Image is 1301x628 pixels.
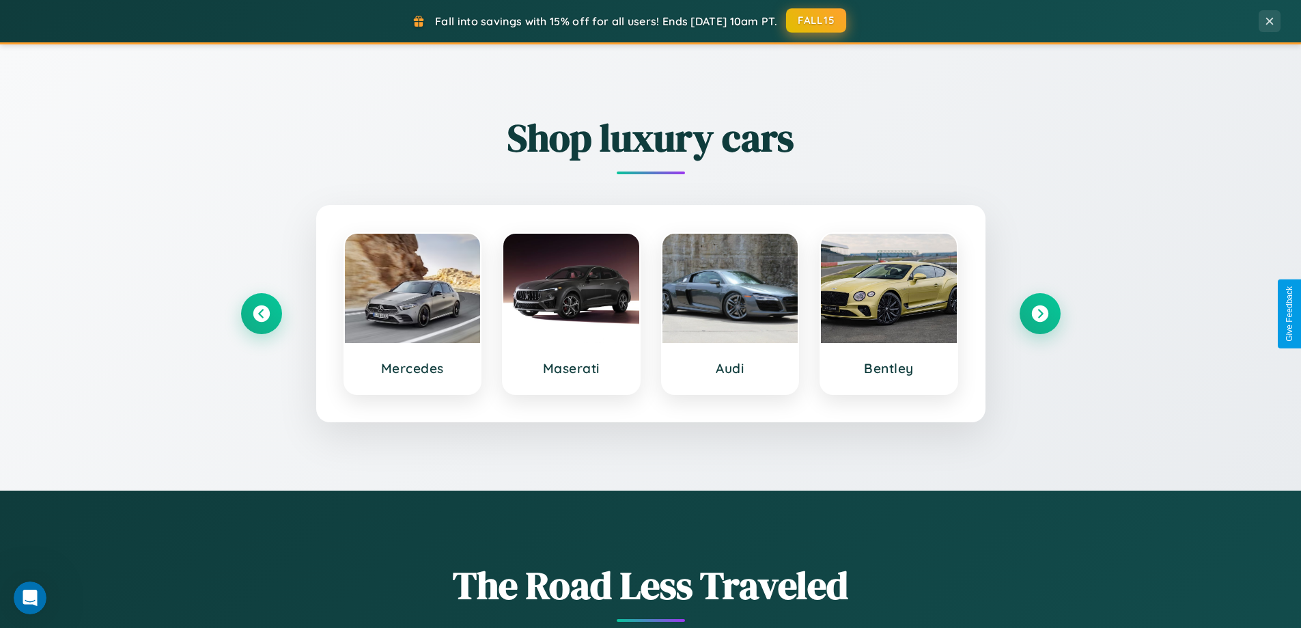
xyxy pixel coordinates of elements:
button: FALL15 [786,8,846,33]
h2: Shop luxury cars [241,111,1061,164]
h3: Maserati [517,360,626,377]
h3: Audi [676,360,785,377]
span: Fall into savings with 15% off for all users! Ends [DATE] 10am PT. [435,14,777,28]
iframe: Intercom live chat [14,582,46,614]
div: Give Feedback [1285,286,1294,342]
h3: Bentley [835,360,943,377]
h1: The Road Less Traveled [241,559,1061,612]
h3: Mercedes [359,360,467,377]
